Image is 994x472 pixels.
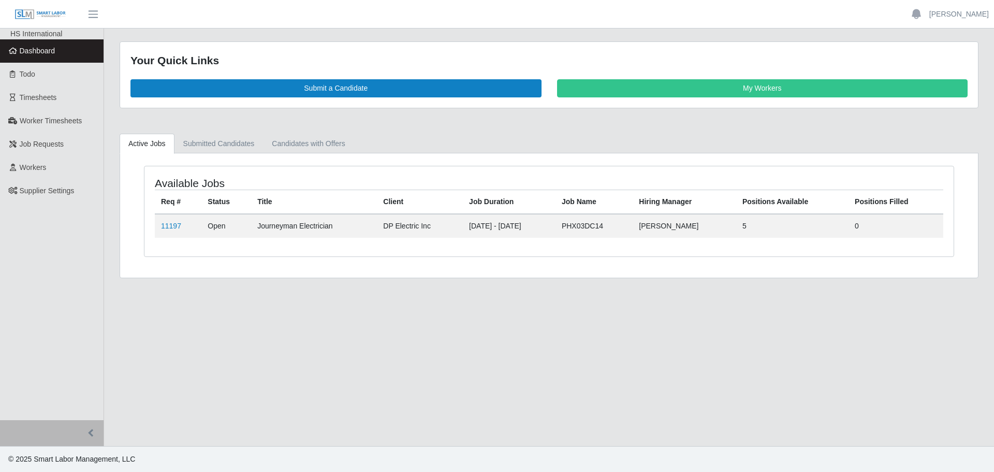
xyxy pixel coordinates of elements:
td: Journeyman Electrician [251,214,377,238]
a: My Workers [557,79,968,97]
a: 11197 [161,222,181,230]
a: Candidates with Offers [263,134,354,154]
td: PHX03DC14 [556,214,633,238]
th: Title [251,190,377,214]
span: Job Requests [20,140,64,148]
img: SLM Logo [14,9,66,20]
td: 0 [849,214,943,238]
span: Workers [20,163,47,171]
th: Job Duration [463,190,556,214]
a: Submit a Candidate [130,79,542,97]
h4: Available Jobs [155,177,474,190]
th: Req # [155,190,201,214]
span: © 2025 Smart Labor Management, LLC [8,455,135,463]
th: Job Name [556,190,633,214]
span: HS International [10,30,62,38]
div: Your Quick Links [130,52,968,69]
td: Open [201,214,251,238]
th: Hiring Manager [633,190,736,214]
span: Dashboard [20,47,55,55]
span: Timesheets [20,93,57,102]
th: Client [377,190,463,214]
td: DP Electric Inc [377,214,463,238]
a: [PERSON_NAME] [929,9,989,20]
a: Submitted Candidates [174,134,264,154]
span: Supplier Settings [20,187,75,195]
td: [DATE] - [DATE] [463,214,556,238]
th: Positions Available [736,190,849,214]
span: Todo [20,70,35,78]
th: Status [201,190,251,214]
span: Worker Timesheets [20,117,82,125]
th: Positions Filled [849,190,943,214]
td: [PERSON_NAME] [633,214,736,238]
td: 5 [736,214,849,238]
a: Active Jobs [120,134,174,154]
